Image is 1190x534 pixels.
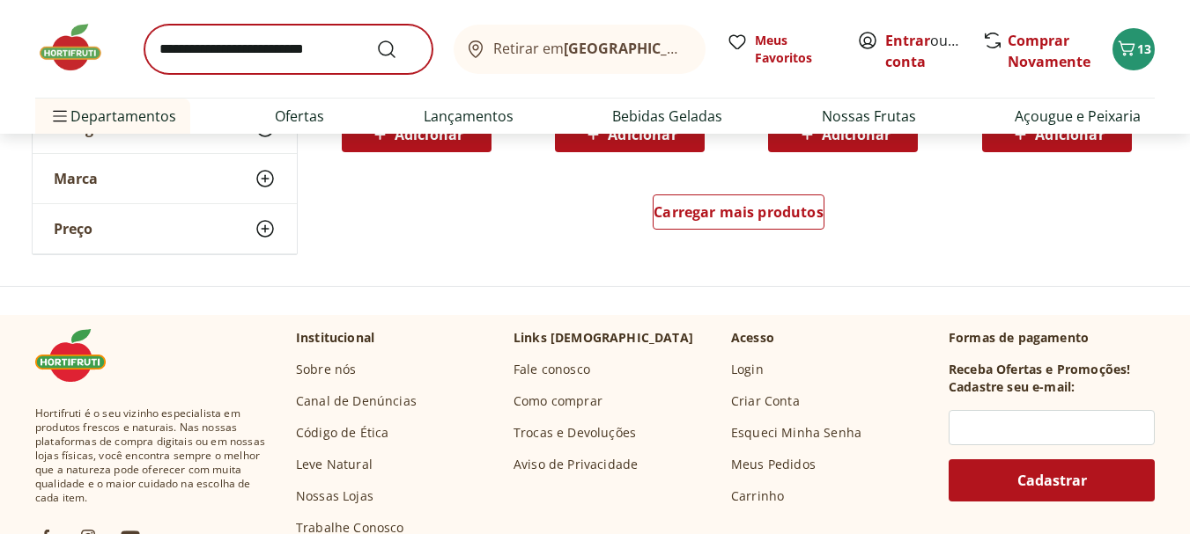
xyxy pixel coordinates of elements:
[514,392,602,410] a: Como comprar
[949,361,1130,378] h3: Receba Ofertas e Promoções!
[731,487,784,505] a: Carrinho
[1015,106,1141,127] a: Açougue e Peixaria
[822,106,916,127] a: Nossas Frutas
[296,392,417,410] a: Canal de Denúncias
[395,128,463,142] span: Adicionar
[49,95,176,137] span: Departamentos
[608,128,676,142] span: Adicionar
[376,39,418,60] button: Submit Search
[1112,28,1155,70] button: Carrinho
[1137,40,1151,57] span: 13
[982,117,1132,152] button: Adicionar
[555,117,705,152] button: Adicionar
[768,117,918,152] button: Adicionar
[885,30,964,72] span: ou
[514,424,636,442] a: Trocas e Devoluções
[731,456,816,473] a: Meus Pedidos
[885,31,930,50] a: Entrar
[275,106,324,127] a: Ofertas
[653,194,824,237] a: Carregar mais produtos
[1035,128,1104,142] span: Adicionar
[822,128,891,142] span: Adicionar
[35,329,123,382] img: Hortifruti
[296,329,374,347] p: Institucional
[949,329,1155,347] p: Formas de pagamento
[1017,473,1087,487] span: Cadastrar
[731,424,861,442] a: Esqueci Minha Senha
[731,392,800,410] a: Criar Conta
[33,154,297,203] button: Marca
[49,95,70,137] button: Menu
[424,106,514,127] a: Lançamentos
[514,361,590,378] a: Fale conosco
[35,406,268,505] span: Hortifruti é o seu vizinho especialista em produtos frescos e naturais. Nas nossas plataformas de...
[514,329,693,347] p: Links [DEMOGRAPHIC_DATA]
[949,378,1075,396] h3: Cadastre seu e-mail:
[1008,31,1090,71] a: Comprar Novamente
[949,459,1155,501] button: Cadastrar
[514,456,638,473] a: Aviso de Privacidade
[885,31,982,71] a: Criar conta
[33,204,297,253] button: Preço
[296,361,356,378] a: Sobre nós
[296,456,373,473] a: Leve Natural
[342,117,492,152] button: Adicionar
[493,40,688,56] span: Retirar em
[296,487,373,505] a: Nossas Lojas
[727,32,836,67] a: Meus Favoritos
[454,25,706,74] button: Retirar em[GEOGRAPHIC_DATA]/[GEOGRAPHIC_DATA]
[564,39,861,58] b: [GEOGRAPHIC_DATA]/[GEOGRAPHIC_DATA]
[612,106,722,127] a: Bebidas Geladas
[35,21,123,74] img: Hortifruti
[54,170,98,187] span: Marca
[54,220,92,238] span: Preço
[296,424,388,442] a: Código de Ética
[654,205,824,219] span: Carregar mais produtos
[731,329,774,347] p: Acesso
[731,361,764,378] a: Login
[144,25,432,74] input: search
[755,32,836,67] span: Meus Favoritos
